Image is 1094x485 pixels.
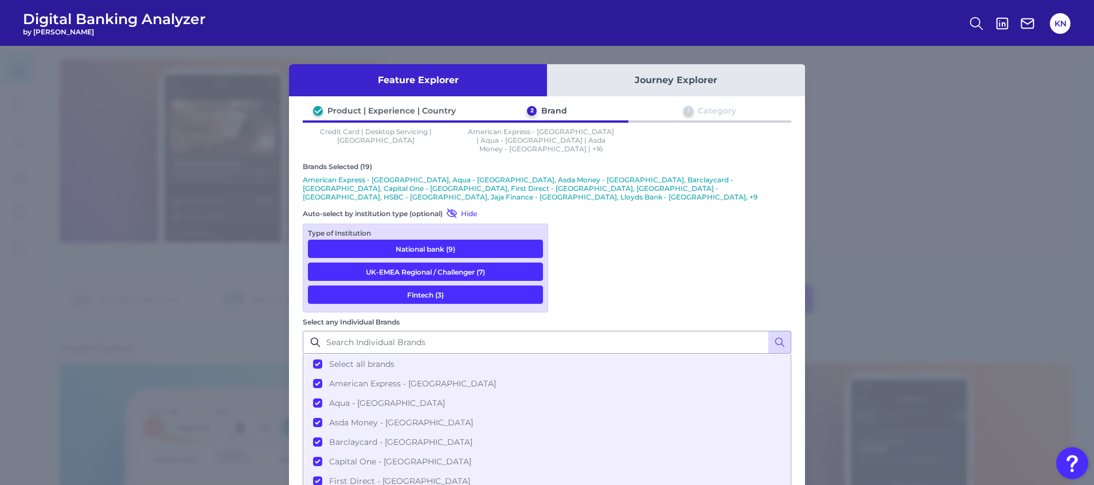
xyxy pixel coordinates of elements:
span: Aqua - [GEOGRAPHIC_DATA] [329,398,445,408]
input: Search Individual Brands [303,331,791,354]
span: Asda Money - [GEOGRAPHIC_DATA] [329,417,473,428]
span: Capital One - [GEOGRAPHIC_DATA] [329,456,471,467]
button: Fintech (3) [308,285,543,304]
span: Barclaycard - [GEOGRAPHIC_DATA] [329,437,472,447]
button: Capital One - [GEOGRAPHIC_DATA] [304,452,790,471]
p: Credit Card | Desktop Servicing | [GEOGRAPHIC_DATA] [303,127,450,153]
label: Select any Individual Brands [303,318,400,326]
button: American Express - [GEOGRAPHIC_DATA] [304,374,790,393]
button: Select all brands [304,354,790,374]
button: Open Resource Center [1056,447,1088,479]
button: Barclaycard - [GEOGRAPHIC_DATA] [304,432,790,452]
div: Brand [541,105,567,116]
div: 2 [527,106,537,116]
div: Category [698,105,736,116]
span: Select all brands [329,359,394,369]
button: Hide [443,208,477,219]
p: American Express - [GEOGRAPHIC_DATA], Aqua - [GEOGRAPHIC_DATA], Asda Money - [GEOGRAPHIC_DATA], B... [303,175,791,201]
button: KN [1050,13,1070,34]
div: Auto-select by institution type (optional) [303,208,548,219]
button: Aqua - [GEOGRAPHIC_DATA] [304,393,790,413]
div: 3 [683,106,693,116]
span: by [PERSON_NAME] [23,28,206,36]
div: Brands Selected (19) [303,162,791,171]
button: National bank (9) [308,240,543,258]
div: Product | Experience | Country [327,105,456,116]
button: Journey Explorer [547,64,805,96]
div: Type of Institution [308,229,543,237]
button: Asda Money - [GEOGRAPHIC_DATA] [304,413,790,432]
button: Feature Explorer [289,64,547,96]
button: UK-EMEA Regional / Challenger (7) [308,263,543,281]
p: American Express - [GEOGRAPHIC_DATA] | Aqua - [GEOGRAPHIC_DATA] | Asda Money - [GEOGRAPHIC_DATA] ... [468,127,615,153]
span: Digital Banking Analyzer [23,10,206,28]
span: American Express - [GEOGRAPHIC_DATA] [329,378,496,389]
